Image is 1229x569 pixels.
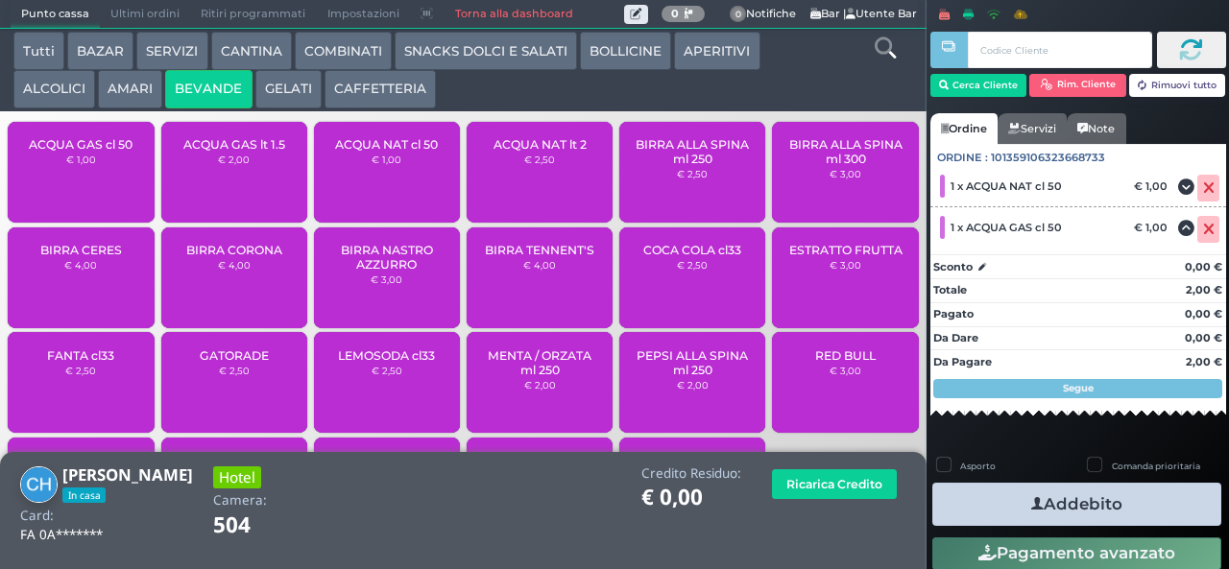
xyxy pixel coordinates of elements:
[13,32,64,70] button: Tutti
[968,32,1151,68] input: Codice Cliente
[64,259,97,271] small: € 4,00
[165,70,252,108] button: BEVANDE
[67,32,133,70] button: BAZAR
[643,243,741,257] span: COCA COLA cl33
[815,348,876,363] span: RED BULL
[1129,74,1226,97] button: Rimuovi tutto
[677,379,709,391] small: € 2,00
[65,365,96,376] small: € 2,50
[1186,355,1222,368] strong: 2,00 €
[98,70,162,108] button: AMARI
[730,6,747,23] span: 0
[47,348,114,363] span: FANTA cl33
[674,32,759,70] button: APERITIVI
[524,379,556,391] small: € 2,00
[66,154,96,165] small: € 1,00
[255,70,322,108] button: GELATI
[485,243,594,257] span: BIRRA TENNENT'S
[20,509,54,523] h4: Card:
[933,355,992,368] strong: Da Pagare
[335,137,438,152] span: ACQUA NAT cl 50
[183,137,285,152] span: ACQUA GAS lt 1.5
[317,1,410,28] span: Impostazioni
[772,469,897,499] button: Ricarica Credito
[325,70,436,108] button: CAFFETTERIA
[932,483,1221,526] button: Addebito
[218,259,251,271] small: € 4,00
[213,513,304,537] h1: 504
[524,154,555,165] small: € 2,50
[933,259,973,275] strong: Sconto
[641,466,741,481] h4: Credito Residuo:
[186,243,282,257] span: BIRRA CORONA
[1067,113,1125,144] a: Note
[213,466,261,488] h3: Hotel
[40,243,122,257] span: BIRRA CERES
[1063,382,1094,394] strong: Segue
[483,348,597,377] span: MENTA / ORZATA ml 250
[671,7,679,20] b: 0
[338,348,435,363] span: LEMOSODA cl33
[933,307,974,320] strong: Pagato
[523,259,556,271] small: € 4,00
[219,365,250,376] small: € 2,50
[830,168,861,179] small: € 3,00
[1185,260,1222,273] strong: 0,00 €
[211,32,292,70] button: CANTINA
[1186,283,1222,296] strong: 2,00 €
[218,154,250,165] small: € 2,00
[213,493,267,508] h4: Camera:
[788,137,903,166] span: BIRRA ALLA SPINA ml 300
[100,1,190,28] span: Ultimi ordini
[960,460,996,472] label: Asporto
[20,466,58,504] img: Carina Haas
[951,179,1062,193] span: 1 x ACQUA NAT cl 50
[372,154,401,165] small: € 1,00
[933,331,978,344] strong: Da Dare
[677,259,708,271] small: € 2,50
[1112,460,1200,472] label: Comanda prioritaria
[11,1,100,28] span: Punto cassa
[1029,74,1126,97] button: Rim. Cliente
[937,150,988,166] span: Ordine :
[1131,179,1177,193] div: € 1,00
[444,1,583,28] a: Torna alla dashboard
[200,348,269,363] span: GATORADE
[830,259,861,271] small: € 3,00
[371,273,402,285] small: € 3,00
[830,365,861,376] small: € 3,00
[951,221,1062,234] span: 1 x ACQUA GAS cl 50
[930,113,998,144] a: Ordine
[62,463,193,486] b: [PERSON_NAME]
[991,150,1105,166] span: 101359106323668733
[136,32,207,70] button: SERVIZI
[636,137,750,166] span: BIRRA ALLA SPINA ml 250
[933,283,967,296] strong: Totale
[641,486,741,510] h1: € 0,00
[494,137,587,152] span: ACQUA NAT lt 2
[1185,307,1222,320] strong: 0,00 €
[930,74,1027,97] button: Cerca Cliente
[330,243,445,272] span: BIRRA NASTRO AZZURRO
[29,137,133,152] span: ACQUA GAS cl 50
[1185,331,1222,344] strong: 0,00 €
[62,487,106,503] span: In casa
[998,113,1067,144] a: Servizi
[13,70,95,108] button: ALCOLICI
[372,365,402,376] small: € 2,50
[580,32,671,70] button: BOLLICINE
[1131,221,1177,234] div: € 1,00
[636,348,750,377] span: PEPSI ALLA SPINA ml 250
[789,243,903,257] span: ESTRATTO FRUTTA
[190,1,316,28] span: Ritiri programmati
[295,32,392,70] button: COMBINATI
[395,32,577,70] button: SNACKS DOLCI E SALATI
[677,168,708,179] small: € 2,50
